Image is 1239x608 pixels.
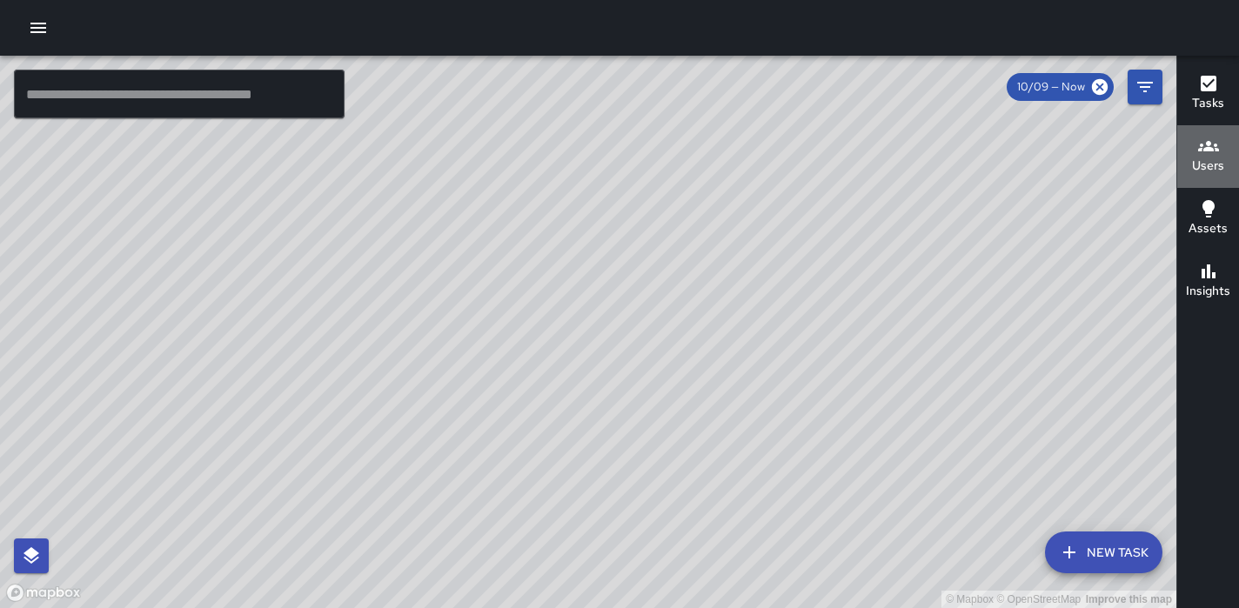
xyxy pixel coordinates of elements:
h6: Insights [1186,282,1230,301]
button: Insights [1177,251,1239,313]
h6: Users [1192,157,1224,176]
h6: Assets [1189,219,1228,238]
button: Assets [1177,188,1239,251]
button: Tasks [1177,63,1239,125]
h6: Tasks [1192,94,1224,113]
button: Filters [1128,70,1162,104]
button: New Task [1045,531,1162,573]
div: 10/09 — Now [1007,73,1114,101]
span: 10/09 — Now [1007,78,1095,96]
button: Users [1177,125,1239,188]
